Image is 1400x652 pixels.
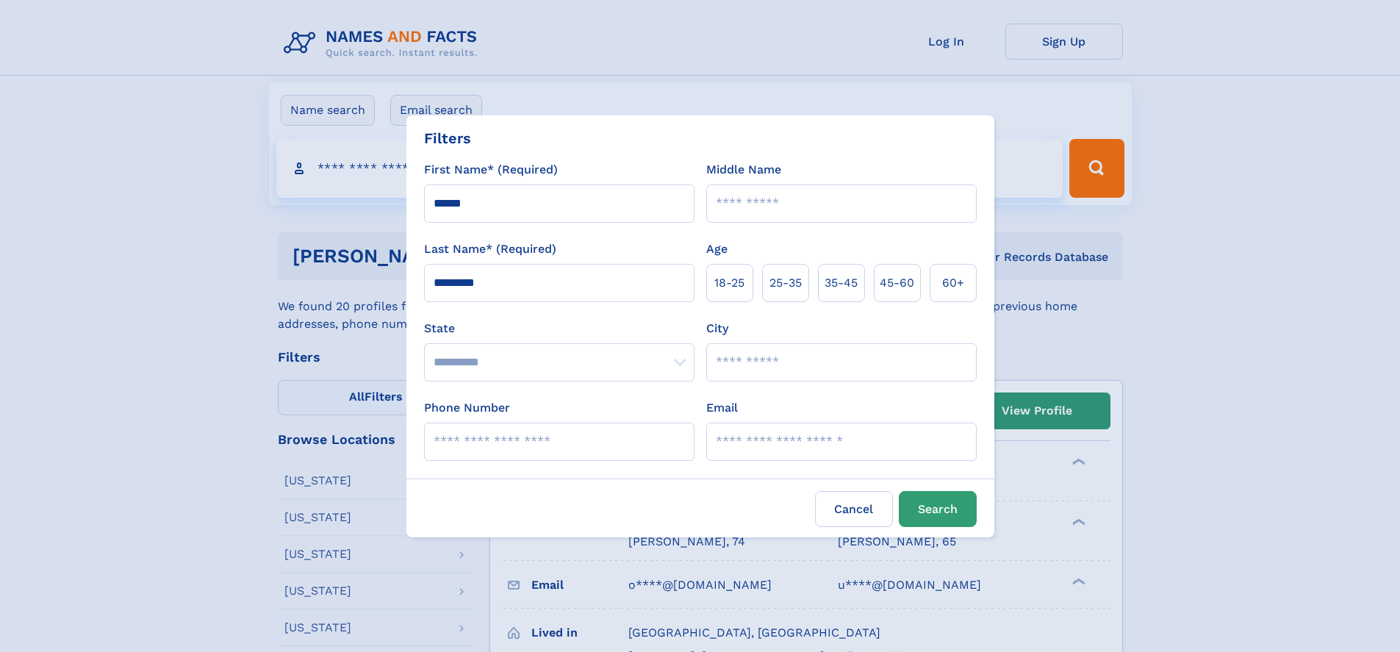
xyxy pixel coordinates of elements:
[942,274,964,292] span: 60+
[880,274,914,292] span: 45‑60
[706,399,738,417] label: Email
[714,274,744,292] span: 18‑25
[706,161,781,179] label: Middle Name
[424,320,694,337] label: State
[769,274,802,292] span: 25‑35
[424,399,510,417] label: Phone Number
[825,274,858,292] span: 35‑45
[706,320,728,337] label: City
[899,491,977,527] button: Search
[424,161,558,179] label: First Name* (Required)
[706,240,728,258] label: Age
[424,127,471,149] div: Filters
[815,491,893,527] label: Cancel
[424,240,556,258] label: Last Name* (Required)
